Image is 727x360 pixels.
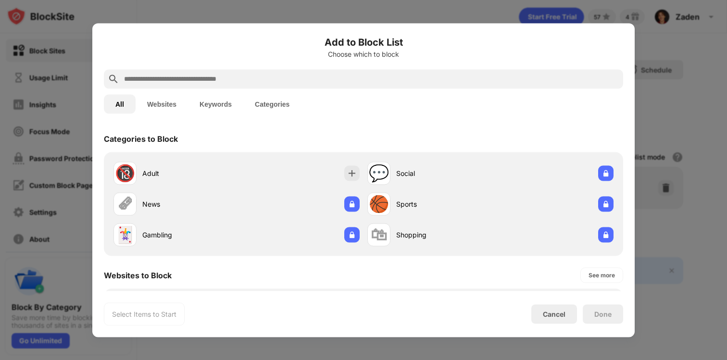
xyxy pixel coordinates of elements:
[396,168,490,178] div: Social
[589,270,615,280] div: See more
[142,199,237,209] div: News
[108,73,119,85] img: search.svg
[115,163,135,183] div: 🔞
[594,310,612,318] div: Done
[369,194,389,214] div: 🏀
[104,50,623,58] div: Choose which to block
[142,168,237,178] div: Adult
[117,194,133,214] div: 🗞
[115,225,135,245] div: 🃏
[104,35,623,49] h6: Add to Block List
[396,230,490,240] div: Shopping
[112,309,176,319] div: Select Items to Start
[243,94,301,113] button: Categories
[543,310,565,318] div: Cancel
[104,134,178,143] div: Categories to Block
[142,230,237,240] div: Gambling
[104,270,172,280] div: Websites to Block
[371,225,387,245] div: 🛍
[188,94,243,113] button: Keywords
[136,94,188,113] button: Websites
[396,199,490,209] div: Sports
[104,94,136,113] button: All
[369,163,389,183] div: 💬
